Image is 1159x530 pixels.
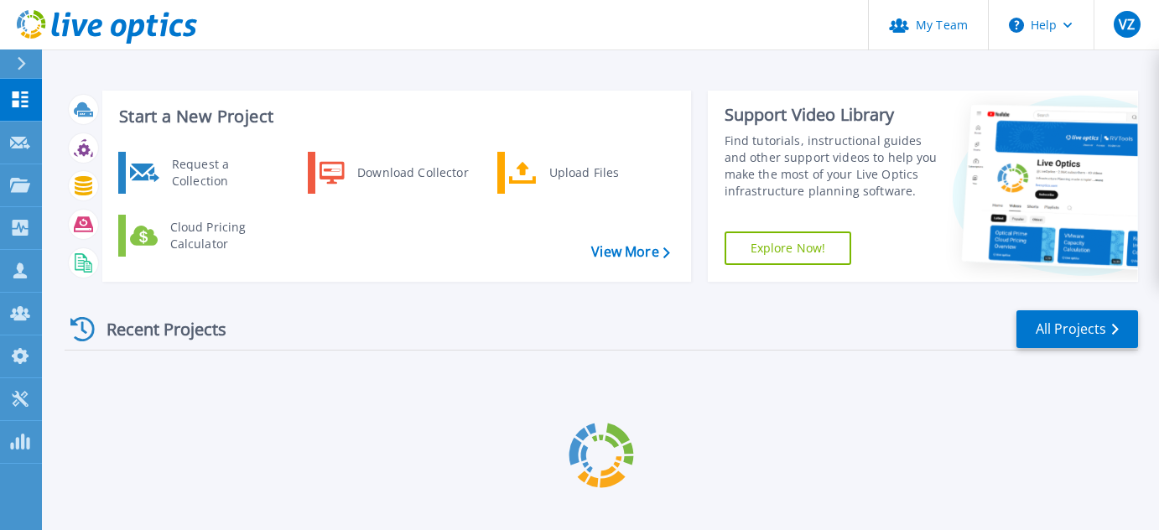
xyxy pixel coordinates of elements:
[119,107,669,126] h3: Start a New Project
[65,309,249,350] div: Recent Projects
[541,156,665,190] div: Upload Files
[118,152,290,194] a: Request a Collection
[497,152,669,194] a: Upload Files
[725,104,939,126] div: Support Video Library
[118,215,290,257] a: Cloud Pricing Calculator
[308,152,480,194] a: Download Collector
[1016,310,1138,348] a: All Projects
[1119,18,1135,31] span: VZ
[164,156,286,190] div: Request a Collection
[162,219,286,252] div: Cloud Pricing Calculator
[725,132,939,200] div: Find tutorials, instructional guides and other support videos to help you make the most of your L...
[725,231,852,265] a: Explore Now!
[591,244,669,260] a: View More
[349,156,476,190] div: Download Collector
